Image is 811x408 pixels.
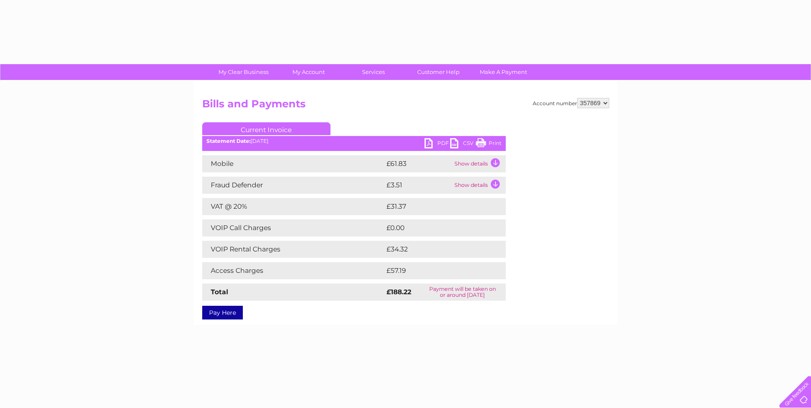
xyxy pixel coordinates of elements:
td: £61.83 [384,155,452,172]
a: My Clear Business [208,64,279,80]
a: My Account [273,64,344,80]
td: Fraud Defender [202,177,384,194]
td: VOIP Call Charges [202,219,384,237]
td: £0.00 [384,219,486,237]
b: Statement Date: [206,138,251,144]
a: Make A Payment [468,64,539,80]
a: PDF [425,138,450,151]
div: Account number [533,98,609,108]
td: Show details [452,177,506,194]
td: £57.19 [384,262,487,279]
td: VAT @ 20% [202,198,384,215]
a: Print [476,138,501,151]
a: Customer Help [403,64,474,80]
a: Pay Here [202,306,243,319]
td: £34.32 [384,241,488,258]
a: Current Invoice [202,122,330,135]
td: £3.51 [384,177,452,194]
td: Access Charges [202,262,384,279]
div: [DATE] [202,138,506,144]
td: Payment will be taken on or around [DATE] [419,284,505,301]
strong: Total [211,288,228,296]
a: Services [338,64,409,80]
td: £31.37 [384,198,487,215]
h2: Bills and Payments [202,98,609,114]
td: VOIP Rental Charges [202,241,384,258]
a: CSV [450,138,476,151]
strong: £188.22 [386,288,411,296]
td: Show details [452,155,506,172]
td: Mobile [202,155,384,172]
